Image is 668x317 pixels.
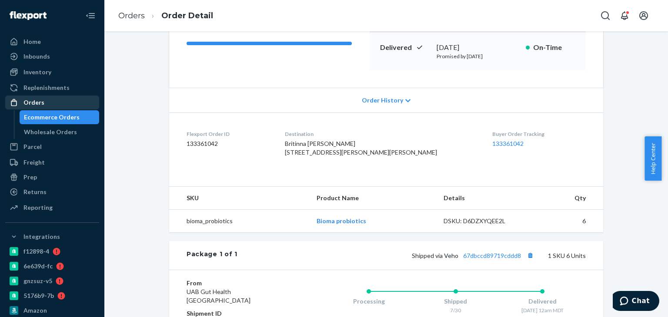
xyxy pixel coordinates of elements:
[5,244,99,258] a: f12898-4
[20,110,100,124] a: Ecommerce Orders
[23,247,49,256] div: f12898-4
[111,3,220,29] ol: breadcrumbs
[444,217,525,225] div: DSKU: D6DZXYQEE2L
[187,139,271,148] dd: 133361042
[5,185,99,199] a: Returns
[5,81,99,95] a: Replenishments
[492,130,586,138] dt: Buyer Order Tracking
[5,155,99,169] a: Freight
[23,291,54,300] div: 5176b9-7b
[118,11,145,20] a: Orders
[23,262,53,271] div: 6e639d-fc
[5,289,99,303] a: 5176b9-7b
[437,187,532,210] th: Details
[82,7,99,24] button: Close Navigation
[5,96,99,109] a: Orders
[532,210,603,233] td: 6
[616,7,633,24] button: Open notifications
[23,306,47,315] div: Amazon
[187,250,237,261] div: Package 1 of 1
[597,7,614,24] button: Open Search Box
[187,288,250,304] span: UAB Gut Health [GEOGRAPHIC_DATA]
[23,83,70,92] div: Replenishments
[362,96,403,105] span: Order History
[23,68,51,76] div: Inventory
[187,279,291,287] dt: From
[5,230,99,244] button: Integrations
[499,307,586,314] div: [DATE] 12am MDT
[463,252,521,259] a: 67dbccd89719cddd8
[23,52,50,61] div: Inbounds
[23,173,37,182] div: Prep
[23,142,42,151] div: Parcel
[5,259,99,273] a: 6e639d-fc
[169,187,310,210] th: SKU
[23,277,52,285] div: gnzsuz-v5
[412,252,536,259] span: Shipped via Veho
[437,53,519,60] p: Promised by [DATE]
[169,210,310,233] td: bioma_probiotics
[613,291,659,313] iframe: Opens a widget where you can chat to one of our agents
[24,128,77,136] div: Wholesale Orders
[437,43,519,53] div: [DATE]
[524,250,536,261] button: Copy tracking number
[533,43,575,53] p: On-Time
[412,297,499,306] div: Shipped
[412,307,499,314] div: 7/30
[5,201,99,215] a: Reporting
[645,136,661,181] button: Help Center
[20,125,100,139] a: Wholesale Orders
[285,140,437,156] span: Britinna [PERSON_NAME] [STREET_ADDRESS][PERSON_NAME][PERSON_NAME]
[380,43,430,53] p: Delivered
[23,158,45,167] div: Freight
[325,297,412,306] div: Processing
[23,98,44,107] div: Orders
[237,250,586,261] div: 1 SKU 6 Units
[285,130,478,138] dt: Destination
[635,7,652,24] button: Open account menu
[5,140,99,154] a: Parcel
[317,217,366,225] a: Bioma probiotics
[161,11,213,20] a: Order Detail
[532,187,603,210] th: Qty
[5,274,99,288] a: gnzsuz-v5
[23,37,41,46] div: Home
[5,170,99,184] a: Prep
[310,187,436,210] th: Product Name
[492,140,524,147] a: 133361042
[24,113,80,122] div: Ecommerce Orders
[5,35,99,49] a: Home
[5,65,99,79] a: Inventory
[10,11,47,20] img: Flexport logo
[23,188,47,196] div: Returns
[23,232,60,241] div: Integrations
[5,50,99,63] a: Inbounds
[23,203,53,212] div: Reporting
[499,297,586,306] div: Delivered
[187,130,271,138] dt: Flexport Order ID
